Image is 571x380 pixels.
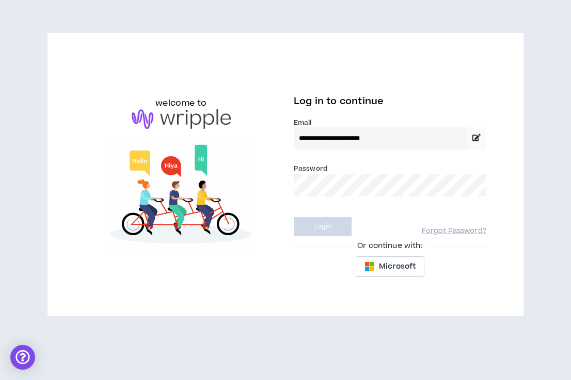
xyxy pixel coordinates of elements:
[379,261,416,272] span: Microsoft
[294,118,486,127] label: Email
[294,164,327,173] label: Password
[422,226,486,236] a: Forgot Password?
[10,345,35,370] div: Open Intercom Messenger
[294,95,384,108] span: Log in to continue
[356,256,424,277] button: Microsoft
[132,109,231,129] img: logo-brand.png
[294,217,352,236] button: Login
[350,240,430,252] span: Or continue with:
[155,97,207,109] h6: welcome to
[85,139,277,252] img: Welcome to Wripple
